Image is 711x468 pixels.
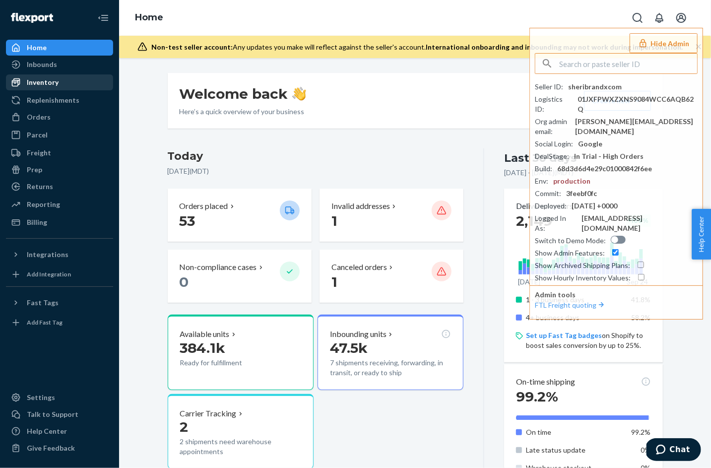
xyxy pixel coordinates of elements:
[6,197,113,212] a: Reporting
[27,318,63,327] div: Add Fast Tag
[93,8,113,28] button: Close Navigation
[27,43,47,53] div: Home
[330,358,451,378] p: 7 shipments receiving, forwarding, in transit, or ready to ship
[628,8,647,28] button: Open Search Box
[27,130,48,140] div: Parcel
[6,179,113,195] a: Returns
[27,60,57,69] div: Inbounds
[318,315,463,390] button: Inbounding units47.5k7 shipments receiving, forwarding, in transit, or ready to ship
[168,250,312,303] button: Non-compliance cases 0
[6,145,113,161] a: Freight
[6,390,113,405] a: Settings
[426,43,683,51] span: International onboarding and inbounding may not work during impersonation.
[535,176,548,186] div: Env :
[526,427,624,437] p: On time
[535,213,577,233] div: Logged In As :
[27,95,79,105] div: Replenishments
[292,87,306,101] img: hand-wave emoji
[27,112,51,122] div: Orders
[6,295,113,311] button: Fast Tags
[535,301,606,309] a: FTL Freight quoting
[27,409,78,419] div: Talk to Support
[27,393,55,402] div: Settings
[535,82,563,92] div: Seller ID :
[632,428,651,436] span: 99.2%
[535,139,573,149] div: Social Login :
[6,315,113,331] a: Add Fast Tag
[331,262,387,273] p: Canceled orders
[535,273,631,283] div: Show Hourly Inventory Values :
[535,151,569,161] div: DealStage :
[6,109,113,125] a: Orders
[180,418,189,435] span: 2
[671,8,691,28] button: Open account menu
[553,176,590,186] div: production
[578,139,602,149] div: Google
[180,107,306,117] p: Here’s a quick overview of your business
[6,440,113,456] button: Give Feedback
[27,200,60,209] div: Reporting
[168,189,312,242] button: Orders placed 53
[518,277,540,287] p: [DATE]
[526,295,624,305] p: 1 - 3 business days
[646,438,701,463] iframe: Opens a widget where you can chat to one of our agents
[6,40,113,56] a: Home
[516,201,581,212] button: Delivered orders
[180,262,257,273] p: Non-compliance cases
[180,273,189,290] span: 0
[27,250,68,260] div: Integrations
[168,315,314,390] button: Available units384.1kReady for fulfillment
[526,445,624,455] p: Late status update
[559,54,697,73] input: Search or paste seller ID
[330,329,387,340] p: Inbounding units
[6,127,113,143] a: Parcel
[27,77,59,87] div: Inventory
[504,150,577,166] div: Last 30 days
[320,250,463,303] button: Canceled orders 1
[27,426,67,436] div: Help Center
[180,85,306,103] h1: Welcome back
[6,406,113,422] button: Talk to Support
[320,189,463,242] button: Invalid addresses 1
[526,313,624,323] p: 4+ business days
[630,33,698,53] button: Hide Admin
[27,270,71,278] div: Add Integration
[6,267,113,282] a: Add Integration
[557,164,652,174] div: 68d3d6d4e29c01000842f6ee
[692,209,711,260] button: Help Center
[576,117,698,136] div: [PERSON_NAME][EMAIL_ADDRESS][DOMAIN_NAME]
[535,261,630,270] div: Show Archived Shipping Plans :
[27,298,59,308] div: Fast Tags
[135,12,163,23] a: Home
[331,212,337,229] span: 1
[180,358,272,368] p: Ready for fulfillment
[516,376,575,388] p: On-time shipping
[535,189,561,199] div: Commit :
[27,217,47,227] div: Billing
[535,117,571,136] div: Org admin email :
[582,213,698,233] div: [EMAIL_ADDRESS][DOMAIN_NAME]
[6,57,113,72] a: Inbounds
[526,331,602,339] a: Set up Fast Tag badges
[180,339,226,356] span: 384.1k
[180,437,301,457] p: 2 shipments need warehouse appointments
[180,329,230,340] p: Available units
[151,43,233,51] span: Non-test seller account:
[516,212,552,229] span: 2,149
[535,248,605,258] div: Show Admin Features :
[504,168,574,178] p: [DATE] - [DATE] ( MDT )
[641,446,651,454] span: 0%
[6,74,113,90] a: Inventory
[27,443,75,453] div: Give Feedback
[331,201,390,212] p: Invalid addresses
[168,148,464,164] h3: Today
[516,388,558,405] span: 99.2%
[578,94,698,114] div: 01JXFPWXZXNS9084WCC6AQB62Q
[568,82,622,92] div: sheribrandxcom
[649,8,669,28] button: Open notifications
[180,408,237,419] p: Carrier Tracking
[6,214,113,230] a: Billing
